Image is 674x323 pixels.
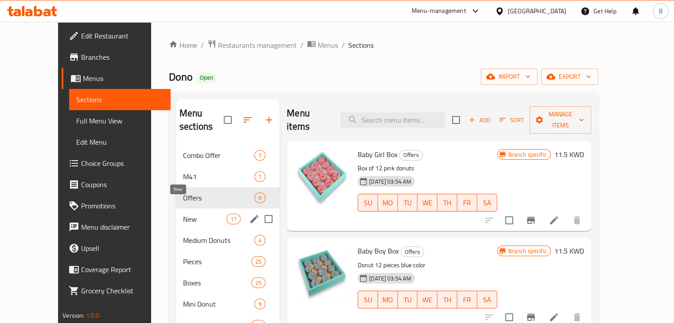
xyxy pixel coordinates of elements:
div: Offers [399,150,423,161]
span: Version: [62,310,84,321]
span: Sections [76,94,164,105]
button: SA [477,194,497,211]
button: Add [465,113,494,127]
div: items [251,256,265,267]
h6: 11.5 KWD [554,245,584,257]
button: MO [378,194,398,211]
button: FR [457,194,477,211]
span: 17 [227,215,240,223]
button: Sort [497,113,526,127]
a: Menus [62,68,171,89]
div: items [254,192,265,203]
span: FR [461,293,474,306]
span: Sort [499,115,524,125]
span: [DATE] 03:54 AM [366,177,415,186]
a: Coverage Report [62,259,171,280]
span: 25 [252,279,265,287]
li: / [300,40,304,50]
span: Select all sections [218,111,237,129]
button: TU [398,194,418,211]
span: Restaurants management [218,40,297,50]
span: Sections [348,40,374,50]
a: Menus [307,39,338,51]
span: MO [382,196,394,209]
span: Offers [183,192,254,203]
button: MO [378,291,398,308]
span: Menu disclaimer [81,222,164,232]
nav: breadcrumb [169,39,598,51]
span: TU [401,196,414,209]
span: SA [481,196,494,209]
div: items [254,235,265,246]
span: Grocery Checklist [81,285,164,296]
a: Full Menu View [69,110,171,131]
button: WE [417,194,437,211]
button: WE [417,291,437,308]
h6: 11.5 KWD [554,148,584,161]
input: search [340,112,445,128]
button: SU [358,194,378,211]
span: Offers [400,150,422,160]
span: Manage items [537,109,584,131]
span: SA [481,293,494,306]
button: FR [457,291,477,308]
button: TU [398,291,418,308]
a: Grocery Checklist [62,280,171,301]
button: Manage items [530,106,591,134]
span: Add item [465,113,494,127]
span: [DATE] 03:54 AM [366,274,415,283]
span: 1 [255,151,265,160]
span: Add [468,115,491,125]
span: Upsell [81,243,164,254]
button: export [541,69,598,85]
span: Branch specific [505,247,550,255]
div: Medium Donuts4 [176,230,280,251]
a: Choice Groups [62,153,171,174]
span: Offers [401,247,424,257]
span: B [658,6,662,16]
div: New17edit [176,208,280,230]
span: SU [362,196,374,209]
h2: Menu sections [179,107,224,133]
div: items [254,299,265,309]
button: SA [477,291,497,308]
button: SU [358,291,378,308]
a: Coupons [62,174,171,195]
button: Add section [258,109,280,131]
span: Coupons [81,179,164,190]
span: Medium Donuts [183,235,254,246]
p: Donut 12 pieces blue color [358,260,497,271]
span: Promotions [81,200,164,211]
span: Sort items [494,113,530,127]
span: Edit Menu [76,137,164,147]
span: Combo Offer [183,150,254,161]
button: Branch-specific-item [520,210,542,231]
a: Edit menu item [549,312,559,323]
span: Choice Groups [81,158,164,169]
span: 25 [252,258,265,266]
div: Open [196,73,217,83]
div: Combo Offer1 [176,145,280,166]
span: M41 [183,171,254,182]
a: Home [169,40,197,50]
div: Pieces25 [176,251,280,272]
span: TU [401,293,414,306]
a: Branches [62,46,171,68]
span: Select to update [500,211,518,230]
div: M411 [176,166,280,187]
span: WE [421,293,434,306]
span: TH [441,293,454,306]
span: Dono [169,67,193,87]
p: Box of 12 pink donuts [358,163,497,174]
span: Full Menu View [76,115,164,126]
span: Menus [83,73,164,84]
span: MO [382,293,394,306]
span: 6 [255,194,265,202]
span: 4 [255,236,265,245]
a: Upsell [62,238,171,259]
div: Mini Donut9 [176,293,280,315]
div: [GEOGRAPHIC_DATA] [508,6,566,16]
